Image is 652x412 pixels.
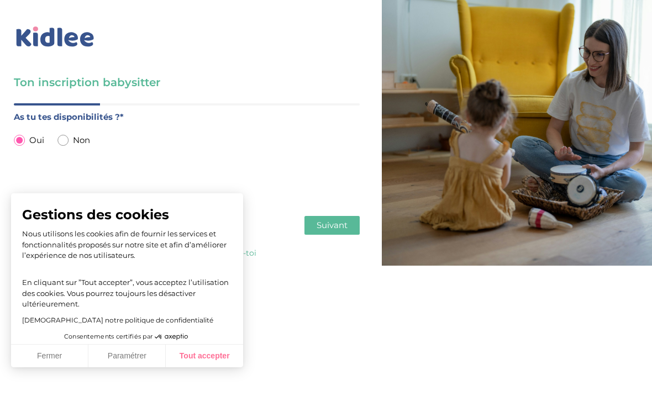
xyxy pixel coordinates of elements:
button: Tout accepter [166,345,243,368]
p: En cliquant sur ”Tout accepter”, vous acceptez l’utilisation des cookies. Vous pourrez toujours l... [22,267,232,310]
span: Gestions des cookies [22,207,232,224]
button: Fermer [11,345,88,368]
span: Non [73,134,90,148]
button: Consentements certifiés par [59,330,196,345]
svg: Axeptio [155,321,188,354]
label: As tu tes disponibilités ?* [14,110,360,125]
span: Suivant [317,220,348,231]
button: Paramétrer [88,345,166,368]
span: Consentements certifiés par [64,334,153,340]
a: [DEMOGRAPHIC_DATA] notre politique de confidentialité [22,316,213,325]
p: Nous utilisons les cookies afin de fournir les services et fonctionnalités proposés sur notre sit... [22,229,232,262]
button: Suivant [304,216,360,235]
h3: Ton inscription babysitter [14,75,360,91]
img: logo_kidlee_bleu [14,25,97,50]
span: Oui [29,134,44,148]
